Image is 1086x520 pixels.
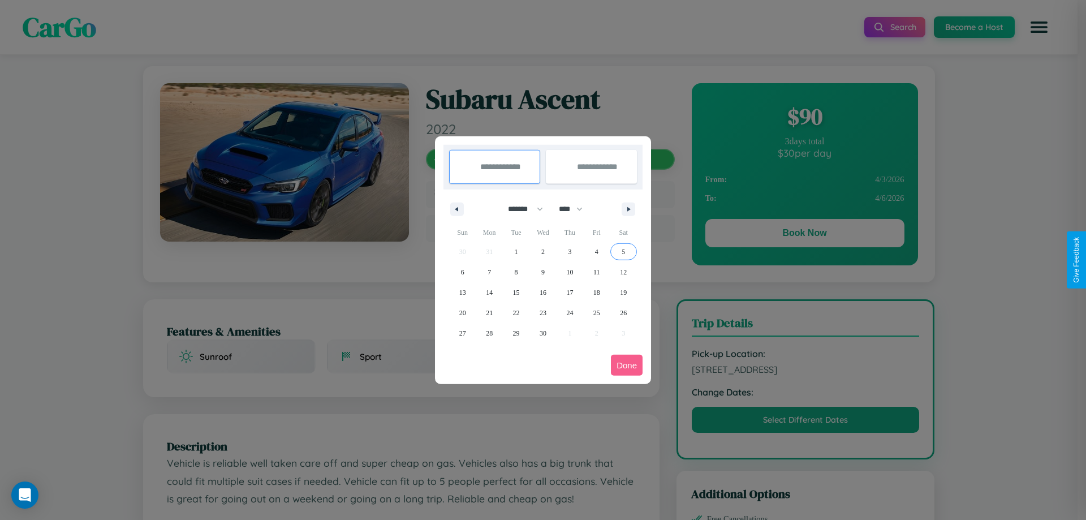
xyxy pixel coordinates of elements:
[610,282,637,303] button: 19
[488,262,491,282] span: 7
[593,262,600,282] span: 11
[540,282,546,303] span: 16
[566,282,573,303] span: 17
[620,262,627,282] span: 12
[583,262,610,282] button: 11
[11,482,38,509] div: Open Intercom Messenger
[1072,237,1080,283] div: Give Feedback
[486,303,493,323] span: 21
[566,303,573,323] span: 24
[540,303,546,323] span: 23
[610,224,637,242] span: Sat
[513,282,520,303] span: 15
[476,282,502,303] button: 14
[476,262,502,282] button: 7
[568,242,571,262] span: 3
[529,323,556,343] button: 30
[620,282,627,303] span: 19
[557,242,583,262] button: 3
[486,282,493,303] span: 14
[449,303,476,323] button: 20
[513,323,520,343] span: 29
[515,242,518,262] span: 1
[593,282,600,303] span: 18
[620,303,627,323] span: 26
[486,323,493,343] span: 28
[583,282,610,303] button: 18
[449,323,476,343] button: 27
[541,242,545,262] span: 2
[529,303,556,323] button: 23
[557,224,583,242] span: Thu
[595,242,598,262] span: 4
[476,303,502,323] button: 21
[610,242,637,262] button: 5
[622,242,625,262] span: 5
[449,224,476,242] span: Sun
[476,323,502,343] button: 28
[611,355,643,376] button: Done
[610,262,637,282] button: 12
[513,303,520,323] span: 22
[583,242,610,262] button: 4
[529,262,556,282] button: 9
[476,224,502,242] span: Mon
[610,303,637,323] button: 26
[449,282,476,303] button: 13
[515,262,518,282] span: 8
[529,282,556,303] button: 16
[529,224,556,242] span: Wed
[583,224,610,242] span: Fri
[541,262,545,282] span: 9
[449,262,476,282] button: 6
[566,262,573,282] span: 10
[529,242,556,262] button: 2
[461,262,464,282] span: 6
[503,242,529,262] button: 1
[459,323,466,343] span: 27
[557,282,583,303] button: 17
[583,303,610,323] button: 25
[503,323,529,343] button: 29
[557,262,583,282] button: 10
[540,323,546,343] span: 30
[503,224,529,242] span: Tue
[557,303,583,323] button: 24
[593,303,600,323] span: 25
[459,303,466,323] span: 20
[503,303,529,323] button: 22
[503,282,529,303] button: 15
[459,282,466,303] span: 13
[503,262,529,282] button: 8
